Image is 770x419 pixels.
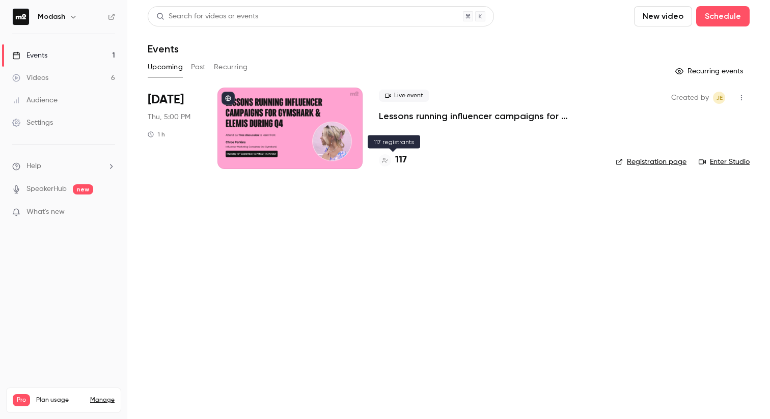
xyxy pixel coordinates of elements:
[716,92,723,104] span: JE
[148,130,165,138] div: 1 h
[671,63,750,79] button: Recurring events
[12,95,58,105] div: Audience
[696,6,750,26] button: Schedule
[26,161,41,172] span: Help
[73,184,93,194] span: new
[36,396,84,404] span: Plan usage
[395,153,407,167] h4: 117
[12,161,115,172] li: help-dropdown-opener
[148,112,190,122] span: Thu, 5:00 PM
[148,88,201,169] div: Sep 18 Thu, 5:00 PM (Europe/London)
[191,59,206,75] button: Past
[634,6,692,26] button: New video
[148,59,183,75] button: Upcoming
[12,118,53,128] div: Settings
[379,90,429,102] span: Live event
[90,396,115,404] a: Manage
[148,43,179,55] h1: Events
[699,157,750,167] a: Enter Studio
[156,11,258,22] div: Search for videos or events
[379,153,407,167] a: 117
[214,59,248,75] button: Recurring
[379,110,599,122] a: Lessons running influencer campaigns for Gymshark & Elemis during Q4
[671,92,709,104] span: Created by
[26,184,67,194] a: SpeakerHub
[148,92,184,108] span: [DATE]
[12,73,48,83] div: Videos
[26,207,65,217] span: What's new
[13,9,29,25] img: Modash
[616,157,686,167] a: Registration page
[13,394,30,406] span: Pro
[38,12,65,22] h6: Modash
[713,92,725,104] span: Jack Eaton
[12,50,47,61] div: Events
